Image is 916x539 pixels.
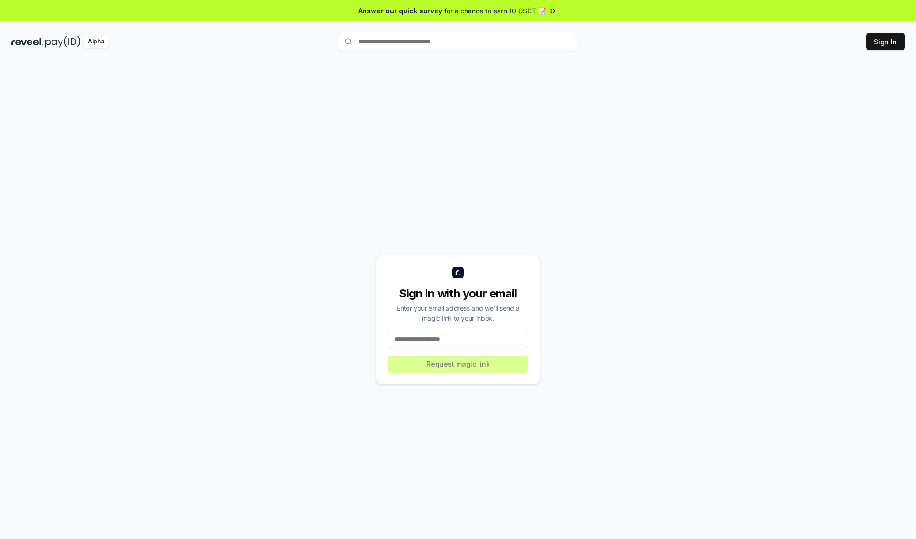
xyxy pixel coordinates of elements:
div: Enter your email address and we’ll send a magic link to your inbox. [388,303,528,323]
span: for a chance to earn 10 USDT 📝 [444,6,546,16]
div: Sign in with your email [388,286,528,301]
div: Alpha [83,36,109,48]
span: Answer our quick survey [358,6,442,16]
img: pay_id [45,36,81,48]
img: logo_small [452,267,464,278]
img: reveel_dark [11,36,43,48]
button: Sign In [866,33,905,50]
